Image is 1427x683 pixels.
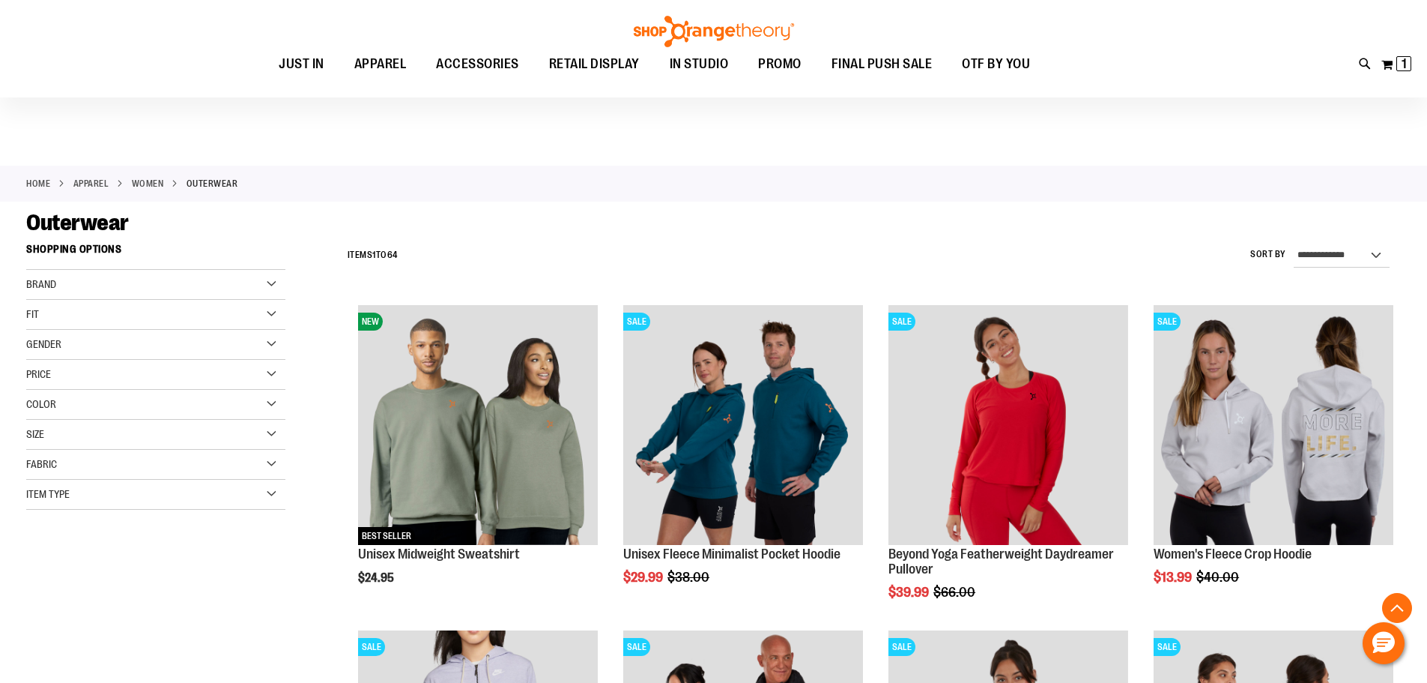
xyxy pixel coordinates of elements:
[888,547,1114,577] a: Beyond Yoga Featherweight Daydreamer Pullover
[1250,248,1286,261] label: Sort By
[387,250,398,260] span: 64
[358,527,415,545] span: BEST SELLER
[881,298,1136,637] div: product
[623,570,665,585] span: $29.99
[354,47,407,81] span: APPAREL
[758,47,802,81] span: PROMO
[623,638,650,656] span: SALE
[623,305,863,545] img: Unisex Fleece Minimalist Pocket Hoodie
[26,236,285,270] strong: Shopping Options
[1146,298,1401,623] div: product
[73,177,109,190] a: APPAREL
[358,305,598,545] img: Unisex Midweight Sweatshirt
[623,313,650,331] span: SALE
[358,313,383,331] span: NEW
[888,313,915,331] span: SALE
[743,47,816,82] a: PROMO
[351,298,605,623] div: product
[623,547,840,562] a: Unisex Fleece Minimalist Pocket Hoodie
[26,398,56,410] span: Color
[279,47,324,81] span: JUST IN
[888,305,1128,545] img: Product image for Beyond Yoga Featherweight Daydreamer Pullover
[631,16,796,47] img: Shop Orangetheory
[339,47,422,81] a: APPAREL
[26,488,70,500] span: Item Type
[1154,313,1181,331] span: SALE
[534,47,655,82] a: RETAIL DISPLAY
[1154,570,1194,585] span: $13.99
[1196,570,1241,585] span: $40.00
[264,47,339,82] a: JUST IN
[549,47,640,81] span: RETAIL DISPLAY
[436,47,519,81] span: ACCESSORIES
[26,177,50,190] a: Home
[358,571,396,585] span: $24.95
[667,570,712,585] span: $38.00
[26,338,61,350] span: Gender
[933,585,978,600] span: $66.00
[670,47,729,81] span: IN STUDIO
[421,47,534,82] a: ACCESSORIES
[816,47,948,82] a: FINAL PUSH SALE
[655,47,744,82] a: IN STUDIO
[623,305,863,547] a: Unisex Fleece Minimalist Pocket HoodieSALE
[888,305,1128,547] a: Product image for Beyond Yoga Featherweight Daydreamer PulloverSALE
[348,244,398,267] h2: Items to
[616,298,870,623] div: product
[26,428,44,440] span: Size
[358,638,385,656] span: SALE
[358,305,598,547] a: Unisex Midweight SweatshirtNEWBEST SELLER
[1363,622,1405,664] button: Hello, have a question? Let’s chat.
[26,458,57,470] span: Fabric
[132,177,164,190] a: WOMEN
[888,638,915,656] span: SALE
[947,47,1045,82] a: OTF BY YOU
[831,47,933,81] span: FINAL PUSH SALE
[1154,305,1393,545] img: Product image for Womens Fleece Crop Hoodie
[26,308,39,320] span: Fit
[26,210,129,235] span: Outerwear
[358,547,520,562] a: Unisex Midweight Sweatshirt
[1402,56,1407,71] span: 1
[1154,305,1393,547] a: Product image for Womens Fleece Crop HoodieSALE
[1154,638,1181,656] span: SALE
[26,368,51,380] span: Price
[187,177,238,190] strong: Outerwear
[962,47,1030,81] span: OTF BY YOU
[372,250,376,260] span: 1
[1382,593,1412,623] button: Back To Top
[1154,547,1312,562] a: Women's Fleece Crop Hoodie
[26,278,56,290] span: Brand
[888,585,931,600] span: $39.99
